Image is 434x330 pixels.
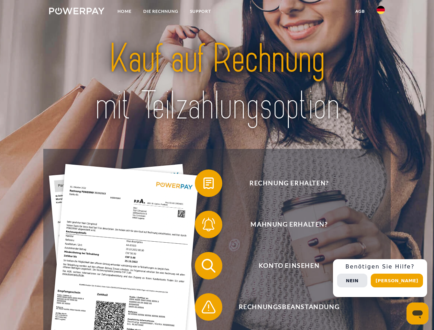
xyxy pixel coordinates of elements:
img: qb_warning.svg [200,298,217,316]
iframe: Schaltfläche zum Öffnen des Messaging-Fensters [407,302,429,324]
button: Nein [337,274,367,287]
span: Rechnung erhalten? [205,169,373,197]
h3: Benötigen Sie Hilfe? [337,263,423,270]
div: Schnellhilfe [333,259,427,297]
img: qb_bill.svg [200,175,217,192]
span: Rechnungsbeanstandung [205,293,373,321]
img: logo-powerpay-white.svg [49,8,104,14]
span: Mahnung erhalten? [205,211,373,238]
img: qb_search.svg [200,257,217,274]
img: title-powerpay_de.svg [66,33,368,132]
a: SUPPORT [184,5,217,18]
button: [PERSON_NAME] [371,274,423,287]
button: Rechnung erhalten? [195,169,374,197]
button: Rechnungsbeanstandung [195,293,374,321]
a: DIE RECHNUNG [137,5,184,18]
img: qb_bell.svg [200,216,217,233]
a: agb [349,5,371,18]
img: de [377,6,385,14]
span: Konto einsehen [205,252,373,279]
button: Mahnung erhalten? [195,211,374,238]
button: Konto einsehen [195,252,374,279]
a: Home [112,5,137,18]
